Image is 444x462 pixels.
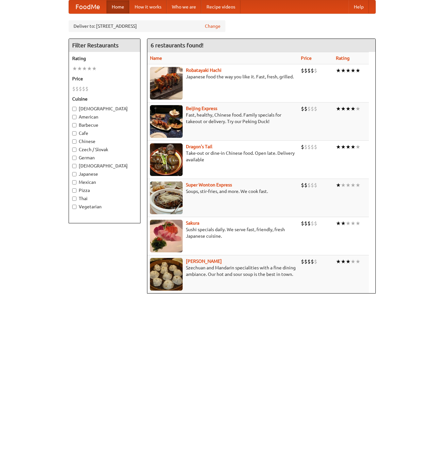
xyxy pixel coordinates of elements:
[72,55,137,62] h5: Rating
[150,182,183,214] img: superwonton.jpg
[72,179,137,185] label: Mexican
[72,154,137,161] label: German
[69,20,225,32] div: Deliver to: [STREET_ADDRESS]
[72,96,137,102] h5: Cuisine
[355,182,360,189] li: ★
[351,220,355,227] li: ★
[72,138,137,145] label: Chinese
[341,105,346,112] li: ★
[301,67,304,74] li: $
[186,182,232,187] b: Super Wonton Express
[82,65,87,72] li: ★
[314,105,317,112] li: $
[150,264,296,278] p: Szechuan and Mandarin specialities with a fine dining ambiance. Our hot and sour soup is the best...
[346,67,351,74] li: ★
[72,164,76,168] input: [DEMOGRAPHIC_DATA]
[72,131,76,135] input: Cafe
[150,73,296,80] p: Japanese food the way you like it. Fast, fresh, grilled.
[304,143,307,151] li: $
[311,105,314,112] li: $
[346,143,351,151] li: ★
[341,143,346,151] li: ★
[72,156,76,160] input: German
[301,56,312,61] a: Price
[314,220,317,227] li: $
[341,67,346,74] li: ★
[72,115,76,119] input: American
[336,182,341,189] li: ★
[150,56,162,61] a: Name
[311,220,314,227] li: $
[72,107,76,111] input: [DEMOGRAPHIC_DATA]
[301,182,304,189] li: $
[72,172,76,176] input: Japanese
[304,105,307,112] li: $
[75,85,79,92] li: $
[77,65,82,72] li: ★
[336,258,341,265] li: ★
[186,144,212,149] a: Dragon's Tail
[351,182,355,189] li: ★
[72,203,137,210] label: Vegetarian
[351,105,355,112] li: ★
[307,220,311,227] li: $
[72,130,137,136] label: Cafe
[314,143,317,151] li: $
[72,122,137,128] label: Barbecue
[351,143,355,151] li: ★
[346,220,351,227] li: ★
[150,150,296,163] p: Take-out or dine-in Chinese food. Open late. Delivery available
[201,0,240,13] a: Recipe videos
[355,105,360,112] li: ★
[186,259,222,264] b: [PERSON_NAME]
[301,105,304,112] li: $
[129,0,167,13] a: How it works
[205,23,221,29] a: Change
[69,39,140,52] h4: Filter Restaurants
[85,85,89,92] li: $
[72,65,77,72] li: ★
[72,205,76,209] input: Vegetarian
[301,143,304,151] li: $
[311,67,314,74] li: $
[79,85,82,92] li: $
[72,195,137,202] label: Thai
[69,0,107,13] a: FoodMe
[341,220,346,227] li: ★
[314,258,317,265] li: $
[72,163,137,169] label: [DEMOGRAPHIC_DATA]
[150,143,183,176] img: dragon.jpg
[72,75,137,82] h5: Price
[186,106,217,111] a: Beijing Express
[304,258,307,265] li: $
[351,67,355,74] li: ★
[355,143,360,151] li: ★
[307,258,311,265] li: $
[336,143,341,151] li: ★
[186,68,222,73] a: Robatayaki Hachi
[307,182,311,189] li: $
[150,226,296,239] p: Sushi specials daily. We serve fast, friendly, fresh Japanese cuisine.
[72,146,137,153] label: Czech / Slovak
[72,187,137,194] label: Pizza
[314,67,317,74] li: $
[150,188,296,195] p: Soups, stir-fries, and more. We cook fast.
[304,67,307,74] li: $
[151,42,204,48] ng-pluralize: 6 restaurants found!
[107,0,129,13] a: Home
[72,105,137,112] label: [DEMOGRAPHIC_DATA]
[341,258,346,265] li: ★
[346,105,351,112] li: ★
[311,182,314,189] li: $
[186,220,199,226] a: Sakura
[82,85,85,92] li: $
[346,258,351,265] li: ★
[341,182,346,189] li: ★
[311,143,314,151] li: $
[150,258,183,291] img: shandong.jpg
[301,258,304,265] li: $
[72,139,76,144] input: Chinese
